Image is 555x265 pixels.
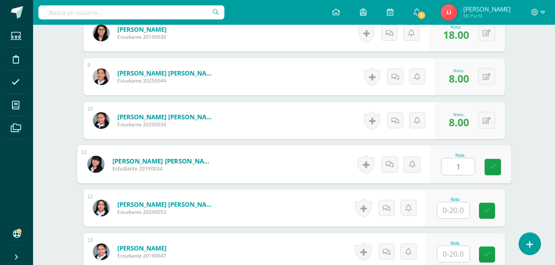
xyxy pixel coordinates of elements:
[437,197,473,202] div: Nota
[441,159,474,175] input: 0-20.0
[441,4,457,21] img: 01dd2756ea9e2b981645035e79ba90e3.png
[437,246,469,262] input: 0-20.0
[463,5,511,13] span: [PERSON_NAME]
[117,113,217,121] a: [PERSON_NAME] [PERSON_NAME]
[463,12,511,19] span: Mi Perfil
[117,25,167,33] a: [PERSON_NAME]
[93,25,110,41] img: c0b072ba5098cf115c22b00099b3ae65.png
[112,165,214,173] span: Estudiante 20190034
[117,77,217,84] span: Estudiante 20250044
[87,156,104,173] img: 2adff479c880916469aecaffe94f9e78.png
[117,33,167,40] span: Estudiante 20190030
[38,5,224,19] input: Busca un usuario...
[117,200,217,208] a: [PERSON_NAME] [PERSON_NAME]
[112,156,214,165] a: [PERSON_NAME] [PERSON_NAME]
[449,71,469,85] span: 8.00
[93,112,110,129] img: d9a0c00f939458185540c42aa595f445.png
[417,11,426,20] span: 1
[441,153,479,158] div: Nota
[117,208,217,215] span: Estudiante 20240053
[93,244,110,260] img: eff1ba9695c80d5c01b4e480cae96795.png
[437,241,473,246] div: Nota
[443,24,469,30] div: Nota:
[117,252,167,259] span: Estudiante 20190047
[449,115,469,129] span: 8.00
[93,200,110,216] img: 8ed0ca63d12d80058c264a6dbfc72357.png
[117,121,217,128] span: Estudiante 20200034
[443,28,469,42] span: 18.00
[117,69,217,77] a: [PERSON_NAME] [PERSON_NAME]
[449,68,469,73] div: Nota:
[437,202,469,218] input: 0-20.0
[93,69,110,85] img: 3e536a00470d152619e042f4b493d5fa.png
[117,244,167,252] a: [PERSON_NAME]
[449,111,469,117] div: Nota:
